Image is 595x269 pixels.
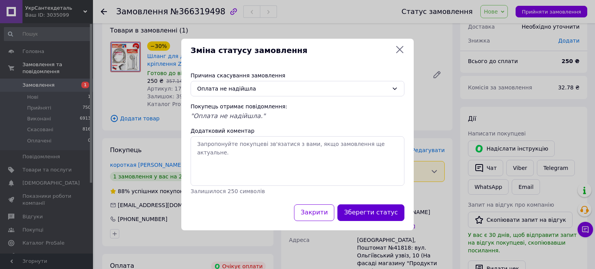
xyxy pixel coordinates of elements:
[294,204,334,221] button: Закрити
[191,103,404,110] div: Покупець отримає повідомлення:
[191,188,265,194] span: Залишилося 250 символів
[191,72,404,79] div: Причина скасування замовлення
[337,204,404,221] button: Зберегти статус
[191,112,265,120] span: "Оплата не надійшла."
[197,84,389,93] div: Оплата не надійшла
[191,128,255,134] label: Додатковий коментар
[191,45,392,56] span: Зміна статусу замовлення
